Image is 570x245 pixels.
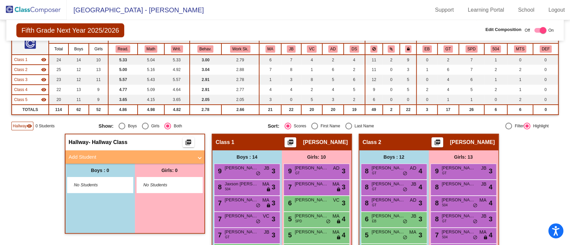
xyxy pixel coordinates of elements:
[410,165,416,172] span: AD
[138,105,164,115] td: 4.98
[411,213,416,220] span: JB
[418,182,422,192] span: 4
[190,75,221,85] td: 2.91
[411,181,416,188] span: JB
[221,85,259,95] td: 2.77
[437,85,459,95] td: 4
[430,5,459,15] a: Support
[295,213,328,219] span: [PERSON_NAME]
[145,45,157,53] button: Math
[89,43,108,55] th: Girls
[437,105,459,115] td: 17
[372,213,405,219] span: [PERSON_NAME]
[543,5,570,15] a: Logout
[437,43,459,55] th: Quest
[67,5,204,15] span: [GEOGRAPHIC_DATA] - [PERSON_NAME]
[256,203,260,208] span: do_not_disturb_alt
[41,87,46,92] mat-icon: visibility
[507,95,533,105] td: 2
[489,182,492,192] span: 4
[416,75,437,85] td: 0
[342,166,345,176] span: 3
[69,139,89,146] span: Hallway
[301,95,323,105] td: 5
[459,75,484,85] td: 6
[533,95,558,105] td: 0
[350,45,359,53] button: DS
[442,165,475,171] span: [PERSON_NAME]
[442,213,475,219] span: [PERSON_NAME]
[259,95,281,105] td: 3
[108,95,138,105] td: 3.65
[507,105,533,115] td: 6
[533,55,558,65] td: 0
[259,65,281,75] td: 7
[230,45,250,53] button: Work Sk.
[363,199,369,207] span: 8
[491,45,501,53] button: 504
[530,123,549,129] div: Highlight
[49,105,68,115] td: 114
[89,85,108,95] td: 9
[271,214,275,224] span: 3
[171,45,183,53] button: Writ.
[301,75,323,85] td: 8
[216,183,222,191] span: 8
[41,67,46,72] mat-icon: visibility
[442,203,448,208] span: 504
[14,77,27,83] span: Class 3
[12,75,49,85] td: Stephanie Tompkins - No Class Name
[281,85,301,95] td: 4
[481,165,486,172] span: JB
[259,55,281,65] td: 6
[138,55,164,65] td: 5.04
[303,139,348,146] span: [PERSON_NAME]
[88,139,128,146] span: - Hallway Class
[221,75,259,85] td: 2.78
[68,85,89,95] td: 13
[416,95,437,105] td: 0
[108,55,138,65] td: 5.33
[400,65,416,75] td: 3
[400,85,416,95] td: 5
[507,43,533,55] th: MTSS Tier 2 or 3
[525,27,530,33] span: Off
[372,181,405,187] span: [PERSON_NAME]
[259,85,281,95] td: 4
[281,55,301,65] td: 7
[462,5,510,15] a: Learning Portal
[262,197,269,204] span: MA
[265,45,275,53] button: MA
[65,164,135,177] div: Boys : 0
[108,85,138,95] td: 4.77
[372,203,377,208] span: GT
[365,55,383,65] td: 11
[485,26,521,33] span: Edit Composition
[216,139,234,146] span: Class 1
[372,197,405,203] span: [PERSON_NAME]
[89,65,108,75] td: 13
[138,95,164,105] td: 4.15
[271,198,275,208] span: 3
[431,137,443,147] button: Print Students Details
[256,171,260,176] span: do_not_disturb_alt
[548,27,554,33] span: On
[264,165,269,172] span: JB
[400,75,416,85] td: 5
[68,95,89,105] td: 11
[359,150,429,164] div: Boys : 12
[459,55,484,65] td: 7
[271,182,275,192] span: 3
[221,105,259,115] td: 2.66
[221,95,259,105] td: 2.05
[533,65,558,75] td: 0
[225,213,258,219] span: [PERSON_NAME]
[108,65,138,75] td: 5.00
[49,55,68,65] td: 24
[533,85,558,95] td: 0
[89,95,108,105] td: 9
[422,45,432,53] button: EB
[442,181,475,187] span: [PERSON_NAME]
[282,150,351,164] div: Girls: 10
[442,171,447,176] span: GT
